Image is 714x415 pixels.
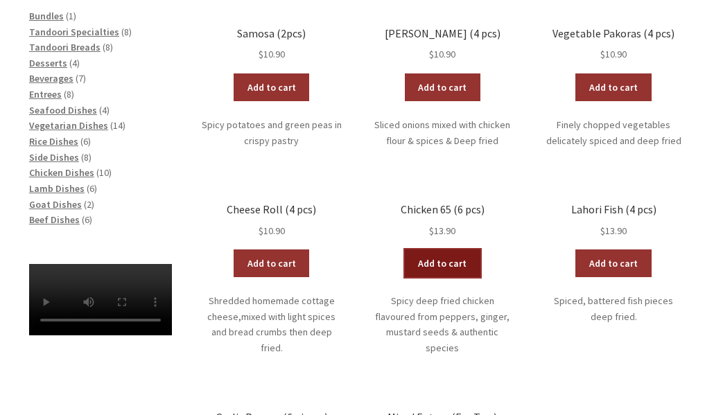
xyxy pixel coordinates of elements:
[200,117,343,148] p: Spicy potatoes and green peas in crispy pastry
[105,41,110,53] span: 8
[372,203,514,216] h2: Chicken 65 (6 pcs)
[372,203,514,238] a: Chicken 65 (6 pcs) $13.90
[29,10,64,22] a: Bundles
[234,73,310,101] a: Add to cart: “Samosa (2pcs)”
[200,27,343,40] h2: Samosa (2pcs)
[600,224,605,237] span: $
[200,203,343,238] a: Cheese Roll (4 pcs) $10.90
[372,27,514,40] h2: [PERSON_NAME] (4 pcs)
[542,117,685,148] p: Finely chopped vegetables delicately spiced and deep fried
[84,151,89,164] span: 8
[29,88,62,100] a: Entrees
[102,104,107,116] span: 4
[542,27,685,40] h2: Vegetable Pakoras (4 pcs)
[29,151,79,164] a: Side Dishes
[72,57,77,69] span: 4
[29,41,101,53] a: Tandoori Breads
[575,73,652,101] a: Add to cart: “Vegetable Pakoras (4 pcs)”
[259,48,285,60] bdi: 10.90
[113,119,123,132] span: 14
[29,198,82,211] a: Goat Dishes
[259,224,285,237] bdi: 10.90
[69,10,73,22] span: 1
[600,224,627,237] bdi: 13.90
[78,72,83,85] span: 7
[372,117,514,148] p: Sliced onions mixed with chicken flour & spices & Deep fried
[200,203,343,216] h2: Cheese Roll (4 pcs)
[124,26,129,38] span: 8
[600,48,627,60] bdi: 10.90
[542,27,685,62] a: Vegetable Pakoras (4 pcs) $10.90
[29,135,78,148] a: Rice Dishes
[29,104,97,116] a: Seafood Dishes
[542,203,685,238] a: Lahori Fish (4 pcs) $13.90
[29,119,108,132] a: Vegetarian Dishes
[29,213,80,226] a: Beef Dishes
[87,198,92,211] span: 2
[29,72,73,85] a: Beverages
[89,182,94,195] span: 6
[29,57,67,69] a: Desserts
[85,213,89,226] span: 6
[542,203,685,216] h2: Lahori Fish (4 pcs)
[372,293,514,356] p: Spicy deep fried chicken flavoured from peppers, ginger, mustard seeds & authentic species
[200,293,343,356] p: Shredded homemade cottage cheese,mixed with light spices and bread crumbs then deep fried.
[259,48,263,60] span: $
[259,224,263,237] span: $
[429,48,434,60] span: $
[429,224,455,237] bdi: 13.90
[372,27,514,62] a: [PERSON_NAME] (4 pcs) $10.90
[234,249,310,277] a: Add to cart: “Cheese Roll (4 pcs)”
[29,182,85,195] a: Lamb Dishes
[200,27,343,62] a: Samosa (2pcs) $10.90
[67,88,71,100] span: 8
[429,48,455,60] bdi: 10.90
[429,224,434,237] span: $
[83,135,88,148] span: 6
[405,249,481,277] a: Add to cart: “Chicken 65 (6 pcs)”
[575,249,652,277] a: Add to cart: “Lahori Fish (4 pcs)”
[29,26,119,38] a: Tandoori Specialties
[542,293,685,324] p: Spiced, battered fish pieces deep fried.
[29,166,94,179] a: Chicken Dishes
[99,166,109,179] span: 10
[600,48,605,60] span: $
[405,73,481,101] a: Add to cart: “Onion Bhaji (4 pcs)”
